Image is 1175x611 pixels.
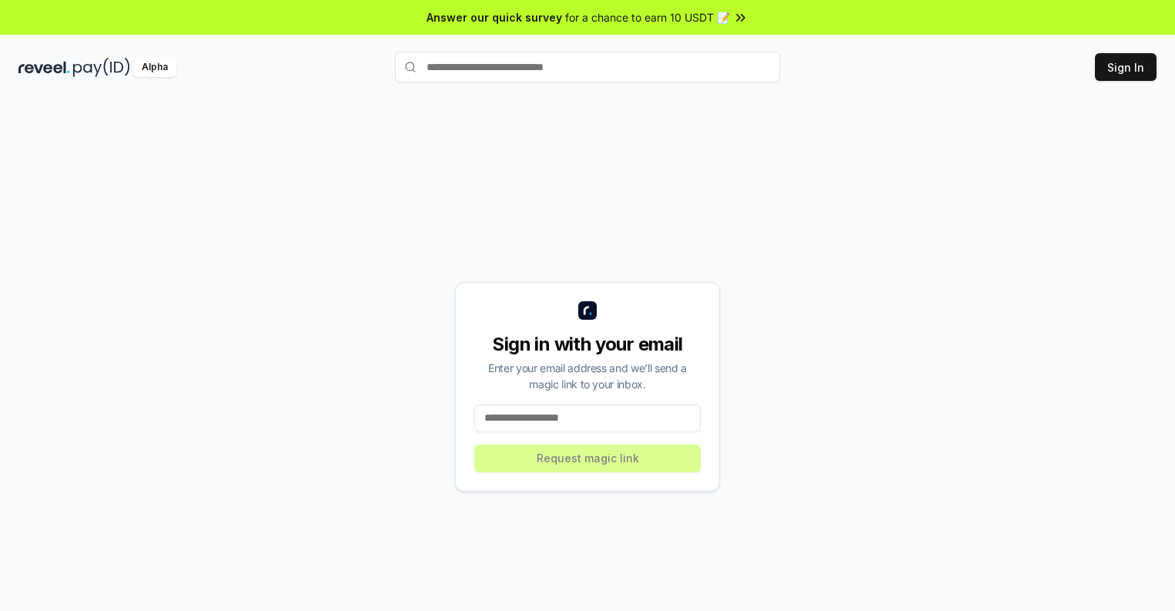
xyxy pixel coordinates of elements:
[73,58,130,77] img: pay_id
[427,9,562,25] span: Answer our quick survey
[565,9,730,25] span: for a chance to earn 10 USDT 📝
[18,58,70,77] img: reveel_dark
[474,360,701,392] div: Enter your email address and we’ll send a magic link to your inbox.
[474,332,701,357] div: Sign in with your email
[1095,53,1157,81] button: Sign In
[578,301,597,320] img: logo_small
[133,58,176,77] div: Alpha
